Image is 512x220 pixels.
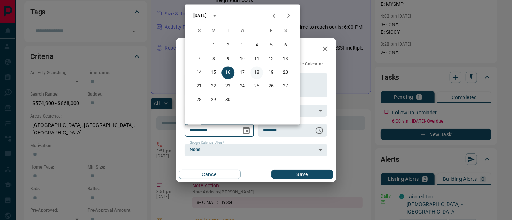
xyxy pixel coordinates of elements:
[265,53,278,66] button: 12
[207,80,220,93] button: 22
[250,80,263,93] button: 25
[236,39,249,52] button: 3
[281,9,296,23] button: Next month
[193,24,206,38] span: Sunday
[208,10,221,22] button: calendar view is open, switch to year view
[221,24,234,38] span: Tuesday
[265,67,278,79] button: 19
[250,53,263,66] button: 11
[271,170,333,179] button: Save
[250,24,263,38] span: Thursday
[221,67,234,79] button: 16
[193,94,206,107] button: 28
[193,80,206,93] button: 21
[279,67,292,79] button: 20
[176,38,223,61] h2: Edit Task
[279,39,292,52] button: 6
[207,67,220,79] button: 15
[193,53,206,66] button: 7
[236,24,249,38] span: Wednesday
[265,80,278,93] button: 26
[265,39,278,52] button: 5
[236,53,249,66] button: 10
[193,67,206,79] button: 14
[279,80,292,93] button: 27
[221,80,234,93] button: 23
[179,170,241,179] button: Cancel
[265,24,278,38] span: Friday
[193,13,206,19] div: [DATE]
[207,94,220,107] button: 29
[221,53,234,66] button: 9
[207,53,220,66] button: 8
[236,80,249,93] button: 24
[250,67,263,79] button: 18
[239,123,253,138] button: Choose date, selected date is Sep 16, 2025
[221,39,234,52] button: 2
[185,144,327,156] div: None
[207,39,220,52] button: 1
[190,141,224,145] label: Google Calendar Alert
[221,94,234,107] button: 30
[207,24,220,38] span: Monday
[236,67,249,79] button: 17
[267,9,281,23] button: Previous month
[279,24,292,38] span: Saturday
[312,123,327,138] button: Choose time, selected time is 6:00 AM
[250,39,263,52] button: 4
[279,53,292,66] button: 13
